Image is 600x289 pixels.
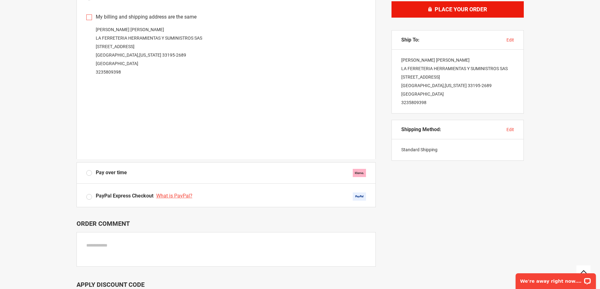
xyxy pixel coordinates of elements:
span: [US_STATE] [139,53,161,58]
div: [PERSON_NAME] [PERSON_NAME] LA FERRETERIA HERRAMIENTAS Y SUMINISTROS SAS [STREET_ADDRESS] [GEOGRA... [392,50,523,113]
span: Shipping Method: [401,126,441,133]
span: PayPal Express Checkout [96,193,153,199]
span: edit [506,37,514,42]
span: What is PayPal? [156,193,192,199]
iframe: LiveChat chat widget [511,269,600,289]
span: [US_STATE] [445,83,467,88]
a: 3235809398 [96,69,121,75]
img: Acceptance Mark [353,192,366,201]
img: klarna.svg [353,169,366,177]
span: Pay over time [96,169,127,176]
span: Ship To: [401,37,420,43]
button: edit [506,37,514,43]
iframe: Secure payment input frame [85,78,367,159]
span: Standard Shipping [401,147,437,152]
a: 3235809398 [401,100,426,105]
a: What is PayPal? [156,193,194,199]
span: My billing and shipping address are the same [96,14,197,21]
p: Order Comment [77,220,376,227]
button: Place Your Order [391,1,524,18]
div: [PERSON_NAME] [PERSON_NAME] LA FERRETERIA HERRAMIENTAS Y SUMINISTROS SAS [STREET_ADDRESS] [GEOGRA... [86,25,366,76]
span: Place Your Order [435,6,487,13]
span: Apply Discount Code [77,281,145,288]
button: edit [506,126,514,133]
span: edit [506,127,514,132]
